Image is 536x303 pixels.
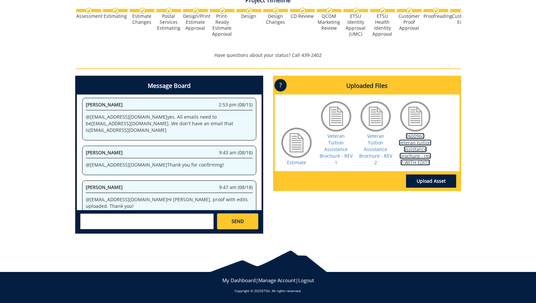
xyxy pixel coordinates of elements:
[139,8,145,14] img: checkmark
[397,13,422,31] div: Customer Proof Approval
[258,277,296,284] a: Manage Account
[450,13,475,25] div: Customer Edits
[156,13,181,31] div: Postal Services Estimating
[433,8,439,14] img: checkmark
[183,13,208,31] div: Design/Print Estimate Approval
[290,13,315,19] div: CD Review
[353,8,359,14] img: checkmark
[193,8,199,14] img: checkmark
[86,8,92,14] img: checkmark
[219,8,226,14] img: checkmark
[86,196,253,209] p: @ [EMAIL_ADDRESS][DOMAIN_NAME] Hi [PERSON_NAME], proof with edits uploaded. Thank you!
[273,8,279,14] img: checkmark
[86,101,123,108] span: [PERSON_NAME]
[86,184,123,190] span: [PERSON_NAME]
[317,13,341,31] div: QCOM Marketing Review
[380,8,386,14] img: checkmark
[76,13,101,19] div: Assessment
[219,184,253,191] span: 9:47 am (08/18)
[326,8,332,14] img: checkmark
[343,13,368,37] div: ETSU Identity Approval (UMC)
[217,213,258,229] a: SEND
[263,13,288,25] div: Design Changes
[86,114,253,133] p: @ [EMAIL_ADDRESS][DOMAIN_NAME] yes. All emails need to be [EMAIL_ADDRESS][DOMAIN_NAME] . We don't...
[86,162,253,168] p: @ [EMAIL_ADDRESS][DOMAIN_NAME] Thank you for confirming!
[210,13,235,37] div: Print-Ready Estimate Approval
[370,13,395,37] div: ETSU Health Identity Approval
[298,277,314,284] a: Logout
[80,213,214,229] textarea: messageToSend
[112,8,119,14] img: checkmark
[300,8,306,14] img: checkmark
[275,77,459,95] h4: Uploaded Files
[399,133,431,166] a: 260096C veteran tuition assistance brochure - rev 2-WITH EDITS
[75,52,461,58] p: Have questions about your status? Call 439-2402
[166,8,172,14] img: checkmark
[222,277,256,284] a: My Dashboard
[424,13,448,19] div: Proofreading
[287,159,306,166] a: Estimate
[274,79,287,92] p: ?
[460,8,466,14] img: checkmark
[359,133,392,166] a: Veteran Tuition Assistance Brochure - REV 2
[406,8,413,14] img: checkmark
[103,13,128,19] div: Estimating
[406,174,456,188] a: Upload Asset
[219,149,253,156] span: 9:43 am (08/18)
[232,218,244,225] span: SEND
[320,133,353,166] a: Veteran Tuition Assistance Brochure - REV 1
[77,77,262,95] h4: Message Board
[219,101,253,108] span: 2:53 pm (08/15)
[246,8,252,14] img: checkmark
[86,149,123,156] span: [PERSON_NAME]
[262,288,270,293] a: ETSU
[130,13,154,25] div: Estimate Changes
[236,13,261,19] div: Design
